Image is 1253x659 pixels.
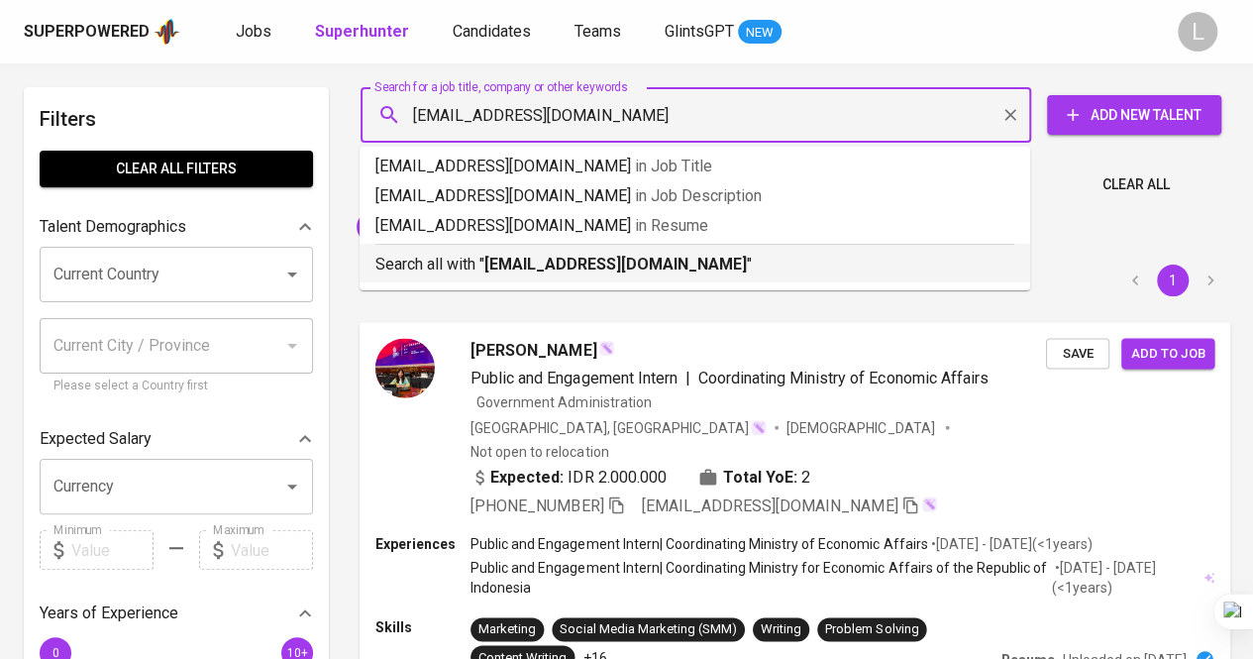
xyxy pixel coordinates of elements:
[40,594,313,633] div: Years of Experience
[375,155,1014,178] p: [EMAIL_ADDRESS][DOMAIN_NAME]
[476,393,652,409] span: Government Administration
[801,465,810,489] span: 2
[598,340,614,356] img: magic_wand.svg
[71,530,154,570] input: Value
[24,21,150,44] div: Superpowered
[665,20,782,45] a: GlintsGPT NEW
[1178,12,1217,52] div: L
[40,103,313,135] h6: Filters
[375,253,1014,276] p: Search all with " "
[40,207,313,247] div: Talent Demographics
[470,465,667,489] div: IDR 2.000.000
[1063,103,1205,128] span: Add New Talent
[40,427,152,451] p: Expected Salary
[478,620,536,639] div: Marketing
[490,465,564,489] b: Expected:
[723,465,797,489] b: Total YoE:
[1131,342,1204,365] span: Add to job
[484,255,747,274] b: [EMAIL_ADDRESS][DOMAIN_NAME]
[1095,166,1178,203] button: Clear All
[927,534,1092,554] p: • [DATE] - [DATE] ( <1 years )
[154,17,180,47] img: app logo
[1056,342,1099,365] span: Save
[315,22,409,41] b: Superhunter
[315,20,413,45] a: Superhunter
[470,534,927,554] p: Public and Engagement Intern | Coordinating Ministry of Economic Affairs
[1046,338,1109,369] button: Save
[1116,265,1229,296] nav: pagination navigation
[738,23,782,43] span: NEW
[786,417,937,437] span: [DEMOGRAPHIC_DATA]
[560,620,737,639] div: Social Media Marketing (SMM)
[40,602,178,625] p: Years of Experience
[40,419,313,459] div: Expected Salary
[278,261,306,288] button: Open
[921,495,937,511] img: magic_wand.svg
[470,417,767,437] div: [GEOGRAPHIC_DATA], [GEOGRAPHIC_DATA]
[996,101,1024,129] button: Clear
[574,22,621,41] span: Teams
[357,211,607,243] div: [EMAIL_ADDRESS][DOMAIN_NAME]
[635,216,708,235] span: in Resume
[53,377,299,396] p: Please select a Country first
[40,215,186,239] p: Talent Demographics
[470,338,596,362] span: [PERSON_NAME]
[470,558,1051,598] p: Public and Engagement Intern | Coordinating Ministry for Economic Affairs of the Republic of Indo...
[635,186,762,205] span: in Job Description
[236,22,271,41] span: Jobs
[698,368,989,386] span: Coordinating Ministry of Economic Affairs
[642,495,898,514] span: [EMAIL_ADDRESS][DOMAIN_NAME]
[1102,172,1170,197] span: Clear All
[470,368,678,386] span: Public and Engagement Intern
[236,20,275,45] a: Jobs
[1121,338,1214,369] button: Add to job
[761,620,801,639] div: Writing
[1051,558,1201,598] p: • [DATE] - [DATE] ( <1 years )
[375,214,1014,238] p: [EMAIL_ADDRESS][DOMAIN_NAME]
[375,534,470,554] p: Experiences
[453,22,531,41] span: Candidates
[55,157,297,181] span: Clear All filters
[40,151,313,187] button: Clear All filters
[685,366,690,389] span: |
[470,495,603,514] span: [PHONE_NUMBER]
[24,17,180,47] a: Superpoweredapp logo
[1047,95,1221,135] button: Add New Talent
[574,20,625,45] a: Teams
[231,530,313,570] input: Value
[751,419,767,435] img: magic_wand.svg
[375,338,435,397] img: 9654c4aec97ab7588bac0e5ca2181d10.jpg
[1157,265,1189,296] button: page 1
[278,473,306,500] button: Open
[470,441,608,461] p: Not open to relocation
[453,20,535,45] a: Candidates
[825,620,918,639] div: Problem Solving
[375,184,1014,208] p: [EMAIL_ADDRESS][DOMAIN_NAME]
[665,22,734,41] span: GlintsGPT
[635,157,712,175] span: in Job Title
[357,217,586,236] span: [EMAIL_ADDRESS][DOMAIN_NAME]
[375,617,470,637] p: Skills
